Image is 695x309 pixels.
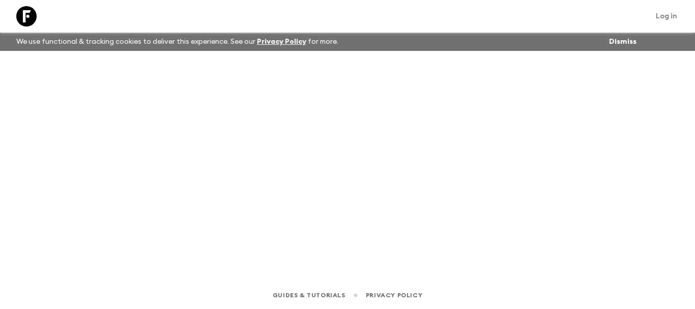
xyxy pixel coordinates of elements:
[366,290,422,301] a: Privacy Policy
[12,33,342,51] p: We use functional & tracking cookies to deliver this experience. See our for more.
[257,38,306,45] a: Privacy Policy
[606,35,639,49] button: Dismiss
[650,9,683,23] a: Log in
[273,290,345,301] a: Guides & Tutorials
